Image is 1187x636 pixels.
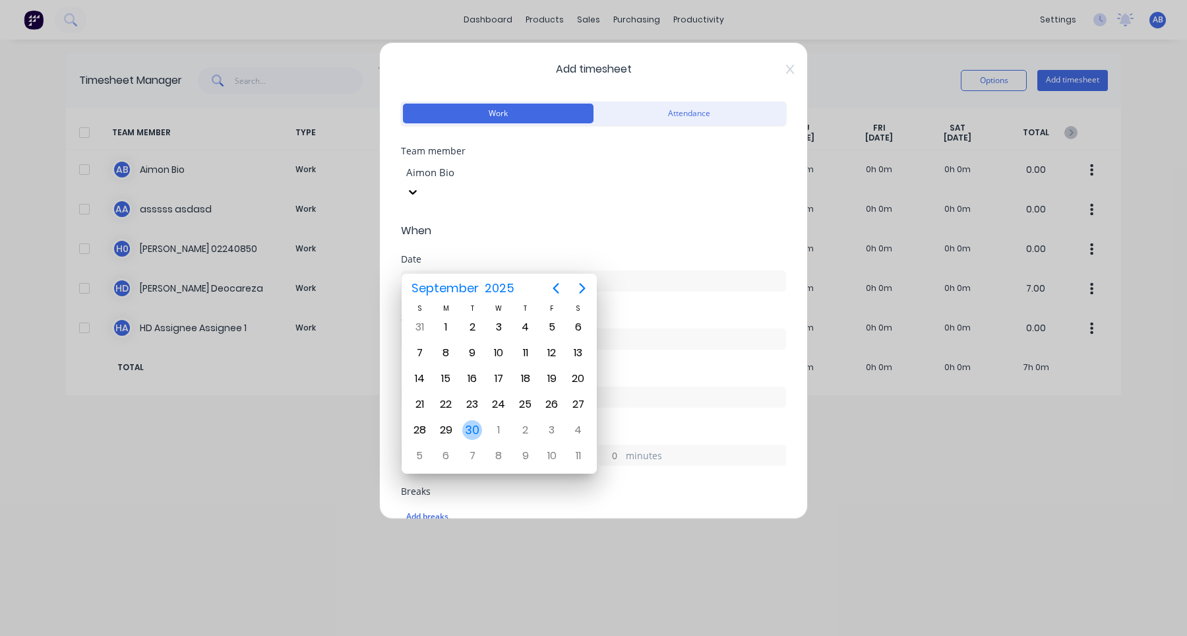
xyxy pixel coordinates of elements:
div: Hours worked [401,429,786,438]
button: Next page [569,275,595,302]
div: Monday, October 6, 2025 [436,446,456,466]
div: Today, Tuesday, September 30, 2025 [462,420,482,440]
div: Team member [401,146,786,156]
div: Thursday, September 25, 2025 [516,395,535,414]
div: Saturday, October 4, 2025 [568,420,588,440]
button: Work [403,104,593,123]
span: September [408,276,481,300]
div: Saturday, September 6, 2025 [568,317,588,337]
div: Friday, October 10, 2025 [542,446,562,466]
div: M [433,303,459,314]
div: Friday, September 19, 2025 [542,369,562,389]
label: minutes [626,449,785,465]
div: Sunday, September 14, 2025 [410,369,429,389]
div: Monday, September 22, 2025 [436,395,456,414]
div: Monday, September 29, 2025 [436,420,456,440]
div: Friday, October 3, 2025 [542,420,562,440]
div: Saturday, October 11, 2025 [568,446,588,466]
div: W [485,303,512,314]
span: When [401,223,786,239]
div: Wednesday, September 24, 2025 [489,395,508,414]
button: September2025 [403,276,522,300]
div: Thursday, October 9, 2025 [516,446,535,466]
div: Thursday, September 4, 2025 [516,317,535,337]
span: Add timesheet [401,61,786,77]
div: Tuesday, September 2, 2025 [462,317,482,337]
input: 0 [599,445,623,465]
button: Previous page [543,275,569,302]
div: Wednesday, October 1, 2025 [489,420,508,440]
div: Saturday, September 20, 2025 [568,369,588,389]
div: S [406,303,433,314]
div: Date [401,255,786,264]
div: Start time [401,313,786,322]
div: Saturday, September 27, 2025 [568,395,588,414]
div: Add breaks [406,508,781,525]
div: Saturday, September 13, 2025 [568,343,588,363]
div: Wednesday, September 17, 2025 [489,369,508,389]
div: Sunday, August 31, 2025 [410,317,429,337]
div: Sunday, September 28, 2025 [410,420,429,440]
div: Tuesday, September 16, 2025 [462,369,482,389]
div: Thursday, September 18, 2025 [516,369,535,389]
div: T [512,303,539,314]
div: Friday, September 12, 2025 [542,343,562,363]
button: Attendance [593,104,784,123]
span: 2025 [481,276,517,300]
div: Thursday, September 11, 2025 [516,343,535,363]
div: Sunday, September 21, 2025 [410,395,429,414]
div: T [459,303,485,314]
div: Thursday, October 2, 2025 [516,420,535,440]
div: Wednesday, September 3, 2025 [489,317,508,337]
div: Monday, September 8, 2025 [436,343,456,363]
div: Tuesday, September 23, 2025 [462,395,482,414]
div: Sunday, October 5, 2025 [410,446,429,466]
div: Sunday, September 7, 2025 [410,343,429,363]
div: F [539,303,565,314]
div: Monday, September 15, 2025 [436,369,456,389]
div: Wednesday, September 10, 2025 [489,343,508,363]
div: Tuesday, October 7, 2025 [462,446,482,466]
div: Tuesday, September 9, 2025 [462,343,482,363]
div: S [565,303,592,314]
div: Friday, September 5, 2025 [542,317,562,337]
div: Wednesday, October 8, 2025 [489,446,508,466]
div: Friday, September 26, 2025 [542,395,562,414]
div: Breaks [401,487,786,496]
div: Monday, September 1, 2025 [436,317,456,337]
div: Finish time [401,371,786,380]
